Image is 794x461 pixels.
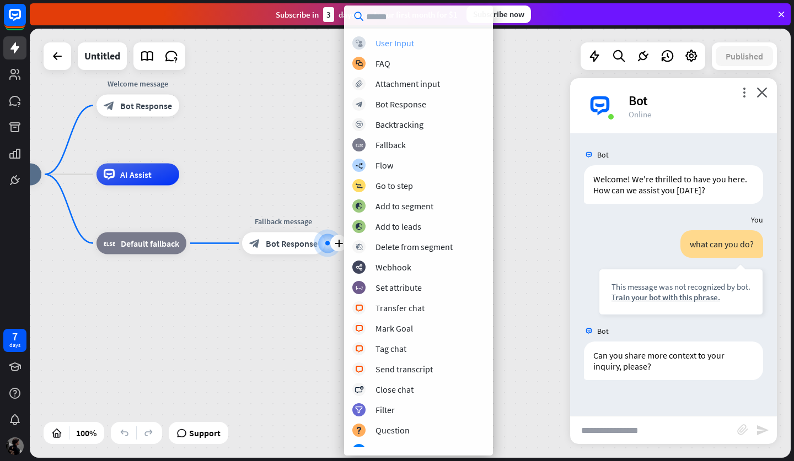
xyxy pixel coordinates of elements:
[716,46,773,66] button: Published
[375,119,423,130] div: Backtracking
[375,404,395,415] div: Filter
[375,78,440,89] div: Attachment input
[375,241,453,252] div: Delete from segment
[375,37,414,48] div: User Input
[356,40,363,47] i: block_user_input
[9,4,42,37] button: Open LiveChat chat widget
[611,292,750,302] div: Train your bot with this phrase.
[189,424,221,442] span: Support
[356,121,363,128] i: block_backtracking
[356,80,363,88] i: block_attachment
[597,150,609,160] span: Bot
[375,323,413,334] div: Mark Goal
[84,42,120,70] div: Untitled
[375,160,393,171] div: Flow
[323,7,334,22] div: 3
[375,221,421,232] div: Add to leads
[629,109,764,120] div: Online
[355,162,363,169] i: builder_tree
[120,100,172,111] span: Bot Response
[249,238,260,249] i: block_bot_response
[266,238,318,249] span: Bot Response
[12,332,18,341] div: 7
[739,87,749,97] i: more_vert
[356,101,363,108] i: block_bot_response
[375,262,411,273] div: Webhook
[120,169,152,180] span: AI Assist
[276,7,458,22] div: Subscribe in days to get your first month for $1
[355,305,363,312] i: block_livechat
[335,240,343,247] i: plus
[597,326,609,336] span: Bot
[375,384,414,395] div: Close chat
[757,87,768,97] i: close
[104,238,115,249] i: block_fallback
[466,6,531,23] div: Subscribe now
[375,139,406,150] div: Fallback
[355,223,363,230] i: block_add_to_segment
[611,281,750,292] div: This message was not recognized by bot.
[355,386,363,393] i: block_close_chat
[375,200,433,211] div: Add to segment
[356,142,363,149] i: block_fallback
[375,282,422,293] div: Set attribute
[356,427,362,434] i: block_question
[88,78,187,89] div: Welcome message
[584,165,763,204] div: Welcome! We're thrilled to have you here. How can we assist you [DATE]?
[375,99,426,110] div: Bot Response
[355,325,363,332] i: block_livechat
[375,425,410,436] div: Question
[375,58,390,69] div: FAQ
[355,406,363,414] i: filter
[629,92,764,109] div: Bot
[356,264,363,271] i: webhooks
[9,341,20,349] div: days
[356,60,363,67] i: block_faq
[104,100,115,111] i: block_bot_response
[355,345,363,352] i: block_livechat
[584,341,763,380] div: Can you share more context to your inquiry, please?
[121,238,179,249] span: Default fallback
[234,216,333,227] div: Fallback message
[355,203,363,210] i: block_add_to_segment
[375,180,413,191] div: Go to step
[355,182,363,189] i: block_goto
[680,230,763,258] div: what can you do?
[355,366,363,373] i: block_livechat
[737,424,748,435] i: block_attachment
[375,364,433,375] div: Send transcript
[3,329,26,352] a: 7 days
[73,424,100,442] div: 100%
[356,243,363,251] i: block_delete_from_segment
[375,302,425,313] div: Transfer chat
[751,215,763,225] span: You
[375,445,406,456] div: A/B Test
[356,284,363,291] i: block_set_attribute
[375,343,406,354] div: Tag chat
[756,424,769,437] i: send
